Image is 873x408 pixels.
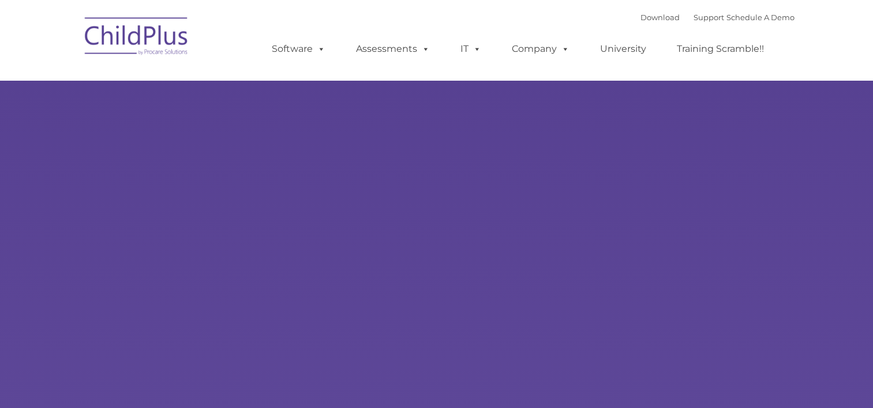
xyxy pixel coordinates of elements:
[260,37,337,61] a: Software
[640,13,680,22] a: Download
[694,13,724,22] a: Support
[449,37,493,61] a: IT
[79,9,194,67] img: ChildPlus by Procare Solutions
[500,37,581,61] a: Company
[640,13,795,22] font: |
[344,37,441,61] a: Assessments
[726,13,795,22] a: Schedule A Demo
[589,37,658,61] a: University
[665,37,775,61] a: Training Scramble!!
